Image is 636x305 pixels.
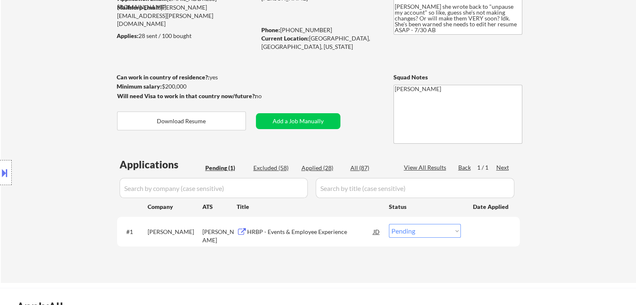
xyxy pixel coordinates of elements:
[205,164,247,172] div: Pending (1)
[389,199,461,214] div: Status
[120,160,202,170] div: Applications
[247,228,373,236] div: HRBP - Events & Employee Experience
[148,228,202,236] div: [PERSON_NAME]
[117,4,161,11] strong: Mailslurp Email:
[117,74,209,81] strong: Can work in country of residence?:
[404,163,449,172] div: View All Results
[117,3,256,28] div: [PERSON_NAME][EMAIL_ADDRESS][PERSON_NAME][DOMAIN_NAME]
[120,178,308,198] input: Search by company (case sensitive)
[255,92,279,100] div: no
[261,26,380,34] div: [PHONE_NUMBER]
[117,32,138,39] strong: Applies:
[261,35,309,42] strong: Current Location:
[117,32,256,40] div: 28 sent / 100 bought
[148,203,202,211] div: Company
[256,113,340,129] button: Add a Job Manually
[117,82,256,91] div: $200,000
[253,164,295,172] div: Excluded (58)
[261,26,280,33] strong: Phone:
[237,203,381,211] div: Title
[477,163,496,172] div: 1 / 1
[458,163,472,172] div: Back
[373,224,381,239] div: JD
[117,92,256,99] strong: Will need Visa to work in that country now/future?:
[473,203,510,211] div: Date Applied
[117,73,253,81] div: yes
[202,228,237,244] div: [PERSON_NAME]
[350,164,392,172] div: All (87)
[117,112,246,130] button: Download Resume
[261,34,380,51] div: [GEOGRAPHIC_DATA], [GEOGRAPHIC_DATA], [US_STATE]
[496,163,510,172] div: Next
[301,164,343,172] div: Applied (28)
[393,73,522,81] div: Squad Notes
[316,178,514,198] input: Search by title (case sensitive)
[202,203,237,211] div: ATS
